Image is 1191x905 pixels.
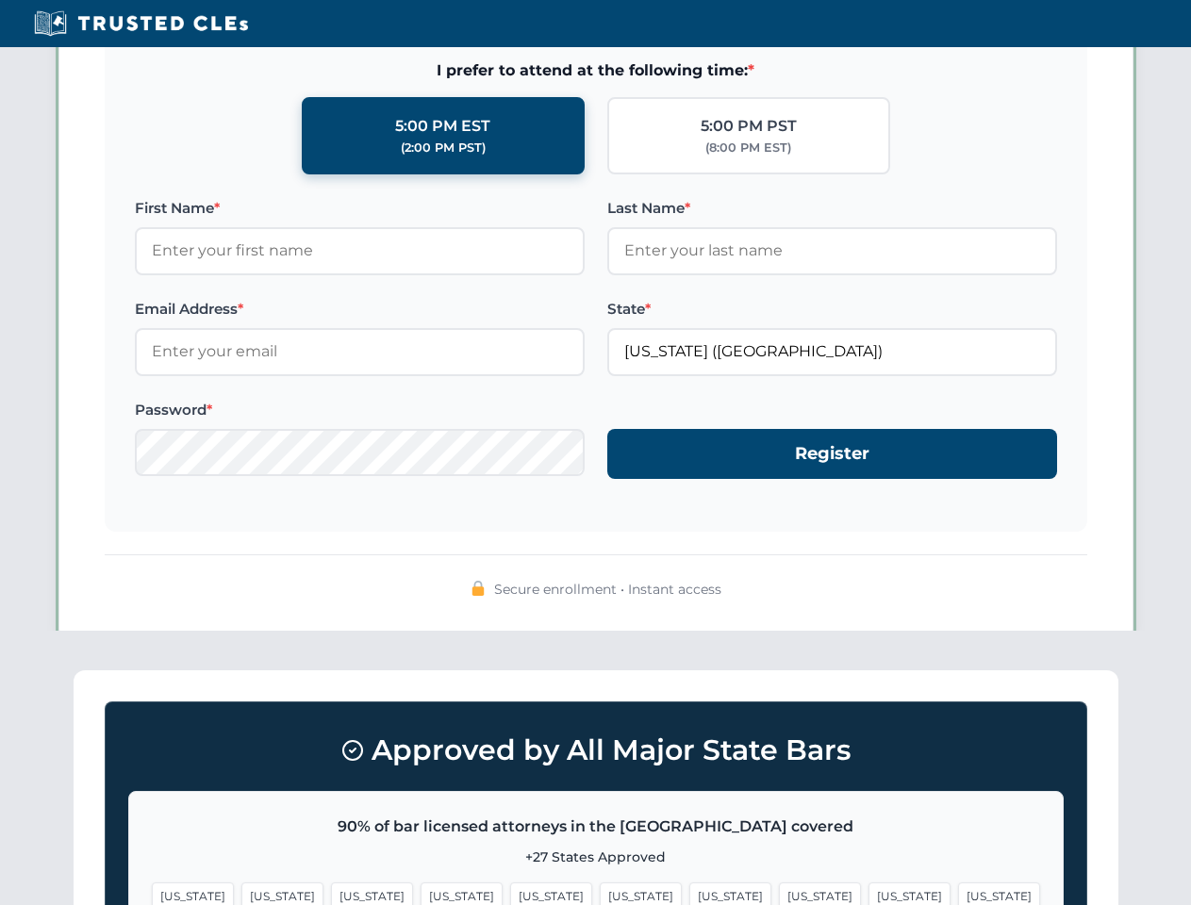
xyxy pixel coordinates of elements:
[607,298,1057,321] label: State
[607,429,1057,479] button: Register
[607,328,1057,375] input: Florida (FL)
[135,328,585,375] input: Enter your email
[471,581,486,596] img: 🔒
[135,227,585,274] input: Enter your first name
[395,114,490,139] div: 5:00 PM EST
[135,298,585,321] label: Email Address
[135,197,585,220] label: First Name
[701,114,797,139] div: 5:00 PM PST
[401,139,486,157] div: (2:00 PM PST)
[607,227,1057,274] input: Enter your last name
[152,847,1040,867] p: +27 States Approved
[152,814,1040,839] p: 90% of bar licensed attorneys in the [GEOGRAPHIC_DATA] covered
[28,9,254,38] img: Trusted CLEs
[128,725,1064,776] h3: Approved by All Major State Bars
[135,399,585,421] label: Password
[135,58,1057,83] span: I prefer to attend at the following time:
[494,579,721,600] span: Secure enrollment • Instant access
[705,139,791,157] div: (8:00 PM EST)
[607,197,1057,220] label: Last Name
